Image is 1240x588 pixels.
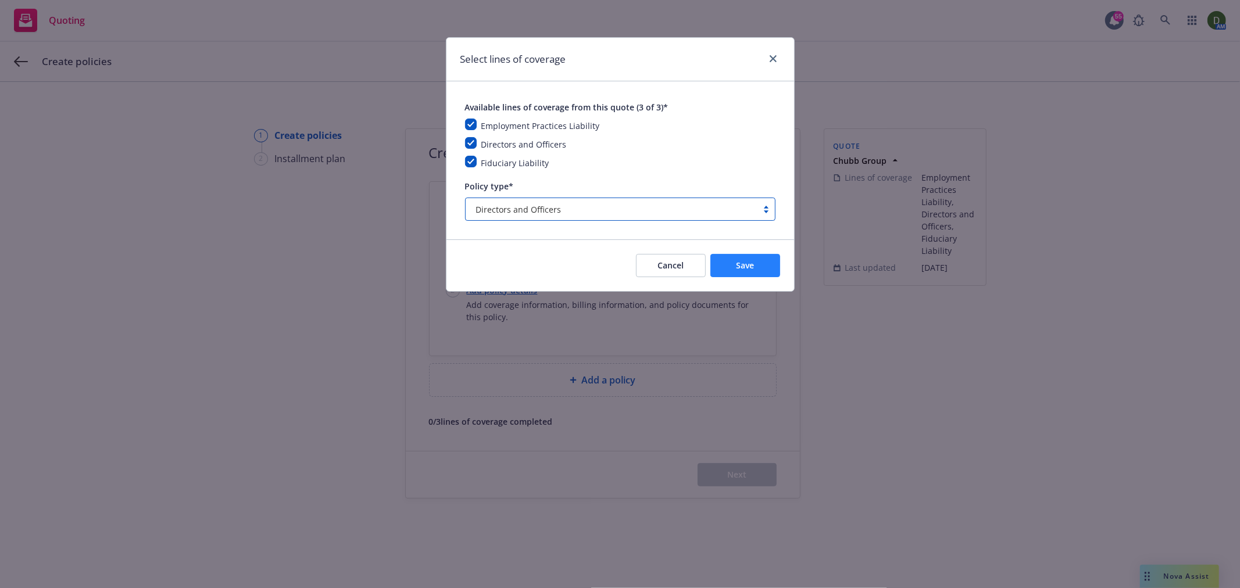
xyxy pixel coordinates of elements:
span: Directors and Officers [481,139,567,150]
span: Employment Practices Liability [481,120,600,131]
span: Save [736,260,754,271]
h1: Select lines of coverage [460,52,566,67]
button: Save [710,254,780,277]
a: close [766,52,780,66]
span: Available lines of coverage from this quote (3 of 3)* [465,102,669,113]
span: Fiduciary Liability [481,157,549,168]
span: Cancel [657,260,684,271]
span: Directors and Officers [476,203,562,216]
button: Cancel [636,254,706,277]
span: Policy type* [465,181,514,192]
span: Directors and Officers [471,203,752,216]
